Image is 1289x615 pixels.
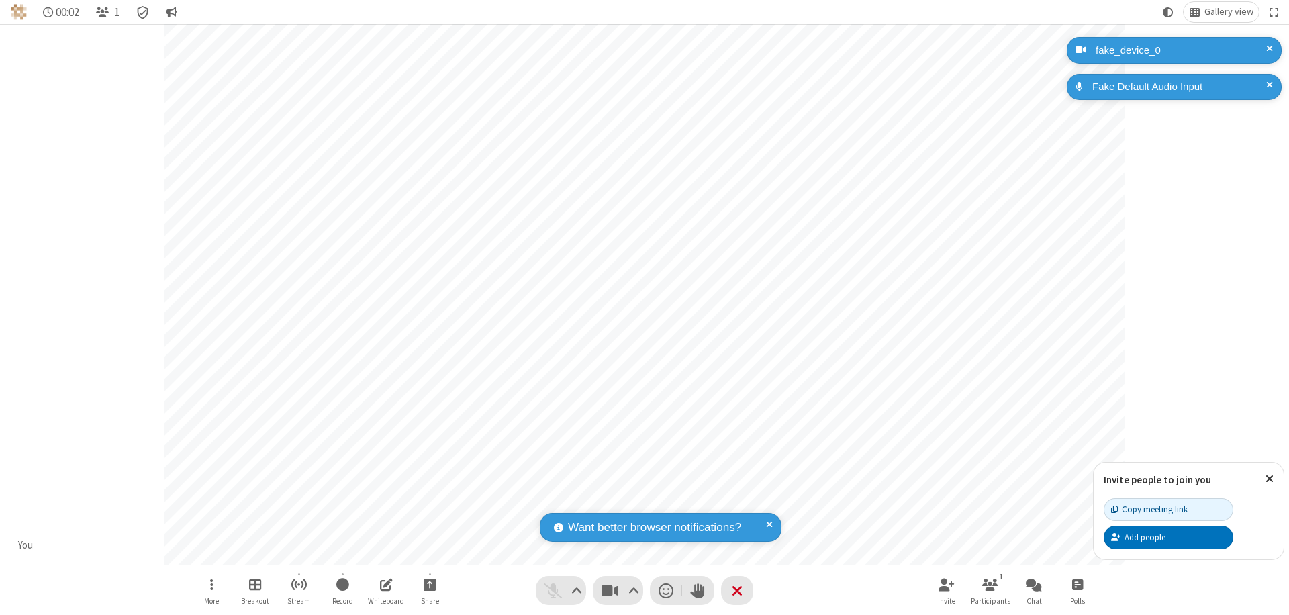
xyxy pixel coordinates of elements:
[1014,571,1054,610] button: Open chat
[1057,571,1098,610] button: Open poll
[241,597,269,605] span: Breakout
[204,597,219,605] span: More
[56,6,79,19] span: 00:02
[160,2,182,22] button: Conversation
[1088,79,1272,95] div: Fake Default Audio Input
[568,519,741,536] span: Want better browser notifications?
[1111,503,1188,516] div: Copy meeting link
[996,571,1007,583] div: 1
[1255,463,1284,495] button: Close popover
[332,597,353,605] span: Record
[1070,597,1085,605] span: Polls
[1027,597,1042,605] span: Chat
[1264,2,1284,22] button: Fullscreen
[114,6,120,19] span: 1
[926,571,967,610] button: Invite participants (⌘+Shift+I)
[1104,526,1233,549] button: Add people
[322,571,363,610] button: Start recording
[938,597,955,605] span: Invite
[287,597,310,605] span: Stream
[1104,473,1211,486] label: Invite people to join you
[235,571,275,610] button: Manage Breakout Rooms
[970,571,1010,610] button: Open participant list
[625,576,643,605] button: Video setting
[721,576,753,605] button: End or leave meeting
[368,597,404,605] span: Whiteboard
[11,4,27,20] img: QA Selenium DO NOT DELETE OR CHANGE
[971,597,1010,605] span: Participants
[1104,498,1233,521] button: Copy meeting link
[279,571,319,610] button: Start streaming
[1157,2,1179,22] button: Using system theme
[536,576,586,605] button: Unmute (⌘+Shift+A)
[191,571,232,610] button: Open menu
[13,538,38,553] div: You
[38,2,85,22] div: Timer
[568,576,586,605] button: Audio settings
[593,576,643,605] button: Stop video (⌘+Shift+V)
[130,2,156,22] div: Meeting details Encryption enabled
[1184,2,1259,22] button: Change layout
[650,576,682,605] button: Send a reaction
[1091,43,1272,58] div: fake_device_0
[682,576,714,605] button: Raise hand
[366,571,406,610] button: Open shared whiteboard
[410,571,450,610] button: Start sharing
[1204,7,1253,17] span: Gallery view
[90,2,125,22] button: Open participant list
[421,597,439,605] span: Share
